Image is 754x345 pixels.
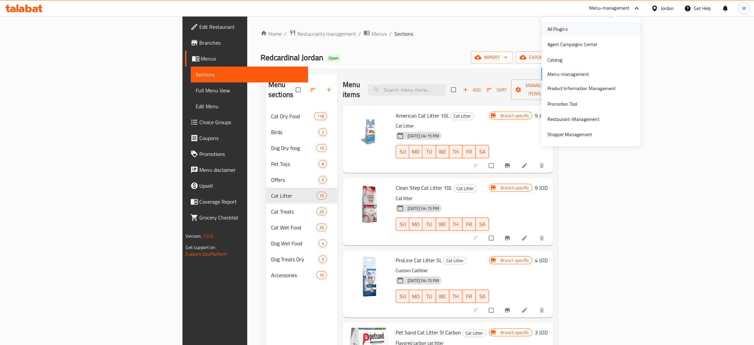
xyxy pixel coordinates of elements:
div: items [319,176,327,184]
div: items [319,160,327,168]
button: SA [476,290,489,303]
span: Pet Toys [271,160,319,168]
span: Sort [487,86,507,94]
span: Grocery Checklist [200,214,303,222]
a: Restaurants management [289,29,356,38]
img: Clean Step Cat Litter 10L [348,183,390,225]
button: Branch-specific-item [500,158,516,173]
span: TU [425,292,433,301]
button: MO [409,145,422,158]
button: Add [461,85,482,95]
span: SU [399,220,407,229]
button: export [516,51,558,64]
li: / [359,30,361,38]
a: Coupons [185,130,308,146]
button: FR [462,290,476,303]
nav: breadcrumb [260,29,559,38]
span: 15 [317,193,327,199]
span: SA [478,147,486,157]
span: 9 [319,256,327,263]
div: Cat Wet Food36 [266,220,337,235]
span: Cat Wet Food [271,223,316,231]
span: Cat Litter [271,192,316,200]
button: FR [462,145,476,158]
h6: 9 JOD [535,183,548,192]
span: 8 [319,161,327,167]
button: Branch-specific-item [500,231,516,245]
a: Edit Menu [191,98,308,114]
div: Accessories10 [266,267,337,283]
span: 1.0.0 [203,232,213,240]
button: import [471,51,513,64]
span: Select section [447,83,461,96]
a: Edit menu item [521,307,529,314]
img: American Cat Litter 10L [348,111,390,153]
span: export [521,53,553,62]
span: SA [478,292,486,301]
button: WE [436,218,449,231]
h6: 4 JOD [535,256,548,265]
span: Select to update [485,159,499,172]
a: Menus [185,51,308,67]
span: Sections [196,71,303,78]
div: items [316,271,327,279]
span: FR [465,292,473,301]
span: SU [399,147,407,157]
button: SU [396,290,409,303]
button: FR [462,218,476,231]
div: Cat Dry Food [271,112,314,120]
a: Edit menu item [521,162,529,169]
span: Full Menu View [196,86,303,94]
span: Select to update [485,304,499,317]
a: Menus [364,29,387,38]
a: Support.OpsPlatform [186,250,228,258]
button: SU [396,145,409,158]
span: Sort sections [306,82,322,97]
div: Dog Wet Food [271,239,319,247]
div: items [319,255,327,263]
span: Edit Menu [196,102,303,110]
div: Dog Wet Food4 [266,235,337,251]
div: Accessories [271,271,316,279]
p: Custom Catlitter [396,267,489,275]
button: TU [422,290,436,303]
span: FR [465,220,473,229]
span: Branches [200,39,303,47]
a: Upsell [185,178,308,194]
span: American Cat Litter 10L [396,111,449,121]
span: Cat Litter [451,112,474,120]
a: Sections [191,67,308,82]
span: Dog Treats Dry [271,255,319,263]
span: TH [452,220,460,229]
span: 26 [317,209,327,215]
span: Sections [394,30,413,38]
button: MO [409,290,422,303]
span: SU [399,292,407,301]
div: items [316,208,327,216]
span: TU [425,147,433,157]
a: Choice Groups [185,114,308,130]
span: Upsell [200,182,303,190]
span: Select to update [485,232,499,244]
button: TH [449,290,462,303]
span: [DATE] 04:15 PM [405,277,442,284]
div: Cat Litter [443,257,467,265]
div: Promotion Tool [547,100,577,107]
span: Select all sections [292,83,306,96]
button: SA [476,145,489,158]
span: Branch specific [498,257,532,264]
a: Full Menu View [191,82,308,98]
span: Clean Step Cat Litter 10L [396,183,452,193]
span: WE [439,292,447,301]
span: Manage items [516,81,553,98]
span: 16 [317,145,327,151]
div: Birds [271,128,319,136]
button: SU [396,218,409,231]
div: Catalog [547,56,562,64]
span: import [476,53,508,62]
h6: 9 JOD [535,111,548,120]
